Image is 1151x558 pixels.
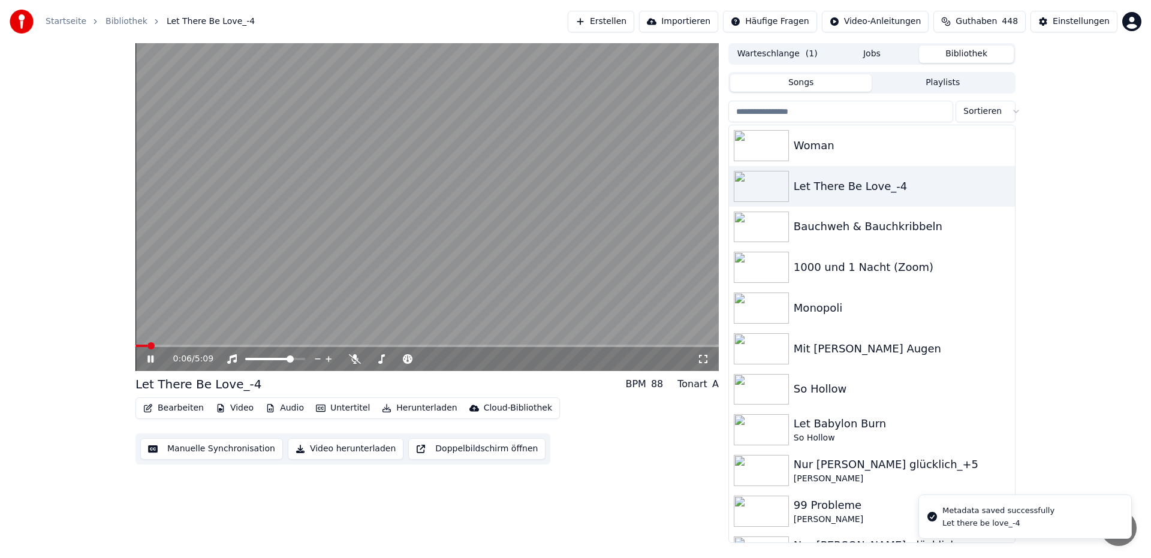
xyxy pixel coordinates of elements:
button: Häufige Fragen [723,11,817,32]
button: Playlists [872,74,1014,92]
span: ( 1 ) [806,48,818,60]
button: Erstellen [568,11,634,32]
div: Bauchweh & Bauchkribbeln [794,218,1010,235]
div: Nur [PERSON_NAME] glücklich [794,537,1010,554]
button: Manuelle Synchronisation [140,438,283,460]
div: [PERSON_NAME] [794,514,1010,526]
div: So Hollow [794,381,1010,397]
span: Guthaben [956,16,997,28]
button: Untertitel [311,400,375,417]
button: Bearbeiten [138,400,209,417]
div: Let there be love_-4 [942,518,1054,529]
button: Jobs [825,46,920,63]
div: BPM [625,377,646,391]
div: Let There Be Love_-4 [135,376,261,393]
span: 5:09 [195,353,213,365]
div: Cloud-Bibliothek [484,402,552,414]
div: [PERSON_NAME] [794,473,1010,485]
button: Einstellungen [1031,11,1117,32]
button: Guthaben448 [933,11,1026,32]
button: Importieren [639,11,718,32]
button: Herunterladen [377,400,462,417]
button: Video [211,400,258,417]
div: 1000 und 1 Nacht (Zoom) [794,259,1010,276]
div: A [712,377,719,391]
div: Woman [794,137,1010,154]
span: 448 [1002,16,1018,28]
span: 0:06 [173,353,192,365]
div: Nur [PERSON_NAME] glücklich_+5 [794,456,1010,473]
div: Let There Be Love_-4 [794,178,1010,195]
a: Startseite [46,16,86,28]
button: Bibliothek [919,46,1014,63]
nav: breadcrumb [46,16,255,28]
div: Let Babylon Burn [794,415,1010,432]
button: Doppelbildschirm öffnen [408,438,546,460]
span: Let There Be Love_-4 [167,16,255,28]
div: Mit [PERSON_NAME] Augen [794,340,1010,357]
button: Video-Anleitungen [822,11,929,32]
div: Monopoli [794,300,1010,316]
div: Tonart [677,377,707,391]
span: Sortieren [963,105,1002,117]
div: Einstellungen [1053,16,1110,28]
div: 88 [651,377,663,391]
button: Songs [730,74,872,92]
a: Bibliothek [106,16,147,28]
button: Audio [261,400,309,417]
button: Warteschlange [730,46,825,63]
div: 99 Probleme [794,497,1010,514]
div: So Hollow [794,432,1010,444]
button: Video herunterladen [288,438,403,460]
img: youka [10,10,34,34]
div: Metadata saved successfully [942,505,1054,517]
div: / [173,353,202,365]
